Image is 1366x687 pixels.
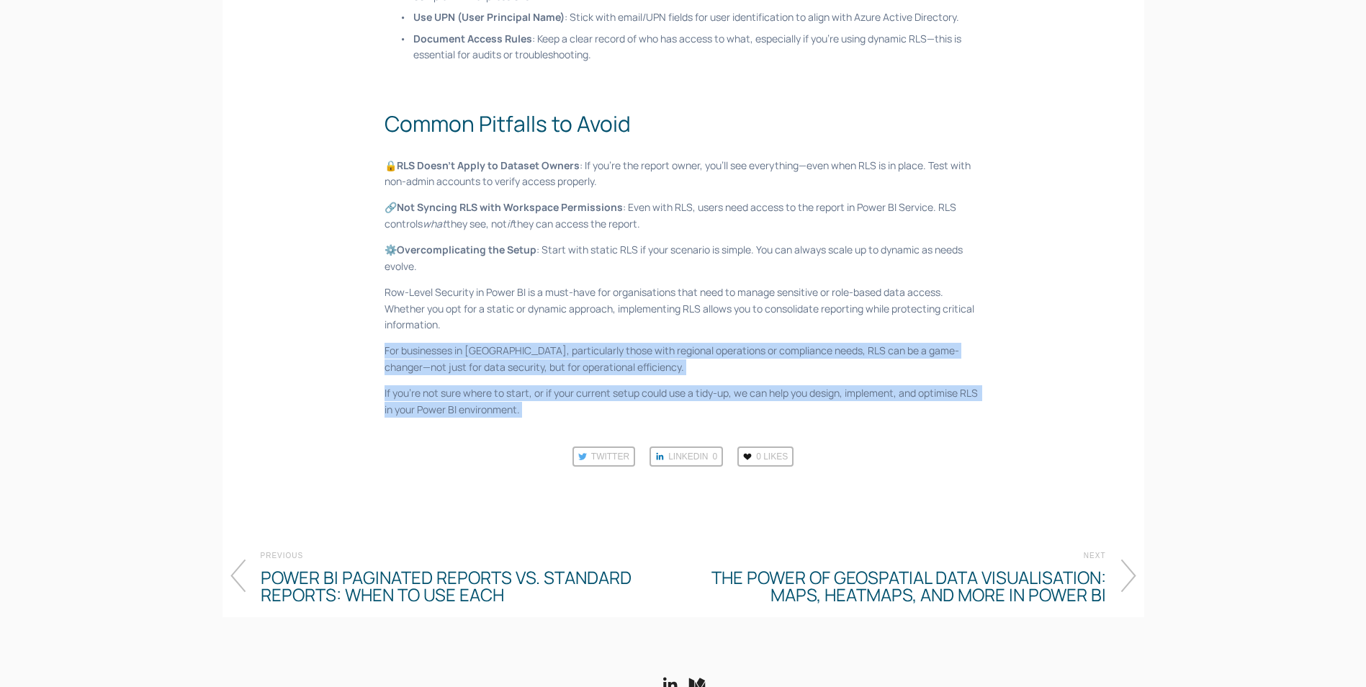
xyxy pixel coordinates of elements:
strong: RLS Doesn’t Apply to Dataset Owners [397,158,580,172]
p: 🔒 : If you're the report owner, you’ll see everything—even when RLS is in place. Test with non-ad... [385,158,981,190]
a: LinkedIn0 [650,446,723,467]
a: Twitter [572,446,635,467]
span: LinkedIn [668,448,708,465]
span: 0 Likes [756,448,788,465]
a: Next The Power of Geospatial Data Visualisation: Maps, Heatmaps, and More in Power BI [683,546,1137,606]
p: : Stick with email/UPN fields for user identification to align with Azure Active Directory. [413,9,981,25]
h2: Common Pitfalls to Avoid [385,107,981,140]
span: Twitter [591,448,629,465]
div: Previous [261,546,683,566]
span: 0 [712,448,717,465]
strong: Not Syncing RLS with Workspace Permissions [397,200,623,214]
p: Row-Level Security in Power BI is a must-have for organisations that need to manage sensitive or ... [385,284,981,333]
strong: Overcomplicating the Setup [397,243,536,256]
h4: Power BI Paginated Reports vs. Standard Reports: When to Use Each [261,566,683,606]
strong: Use UPN (User Principal Name) [413,10,565,24]
p: If you’re not sure where to start, or if your current setup could use a tidy-up, we can help you ... [385,385,981,418]
p: ⚙️ : Start with static RLS if your scenario is simple. You can always scale up to dynamic as need... [385,242,981,274]
div: Next [683,546,1106,566]
a: Previous Power BI Paginated Reports vs. Standard Reports: When to Use Each [230,546,683,606]
h4: The Power of Geospatial Data Visualisation: Maps, Heatmaps, and More in Power BI [683,566,1106,606]
p: : Keep a clear record of who has access to what, especially if you're using dynamic RLS—this is e... [413,31,981,63]
em: what [423,217,446,230]
strong: Document Access Rules [413,32,532,45]
a: 0 Likes [737,446,794,467]
p: For businesses in [GEOGRAPHIC_DATA], particularly those with regional operations or compliance ne... [385,343,981,375]
p: 🔗 : Even with RLS, users need access to the report in Power BI Service. RLS controls they see, no... [385,199,981,232]
em: if [507,217,513,230]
